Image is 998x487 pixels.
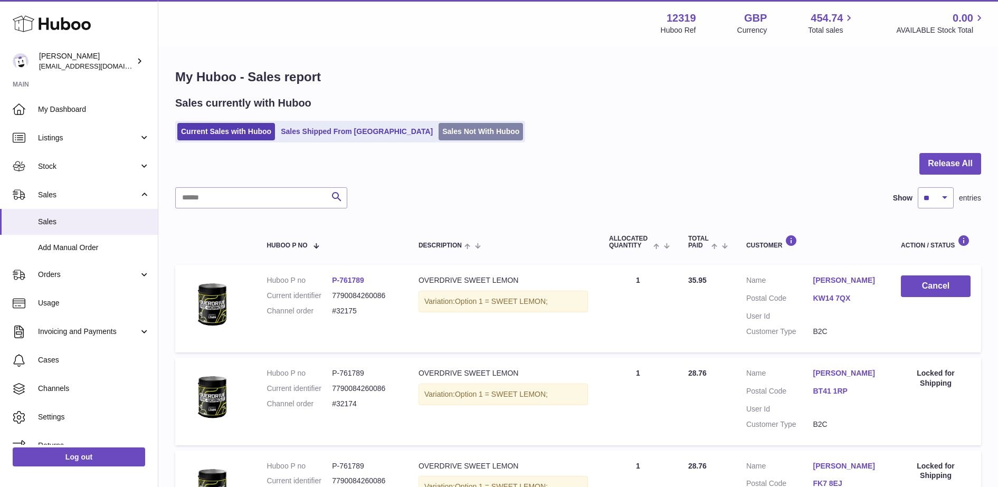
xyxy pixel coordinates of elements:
div: Locked for Shipping [901,461,971,481]
dt: Customer Type [746,327,813,337]
span: Option 1 = SWEET LEMON; [455,390,548,398]
dt: Postal Code [746,293,813,306]
span: Sales [38,217,150,227]
dt: Current identifier [267,384,332,394]
dd: 7790084260086 [332,476,397,486]
dt: Name [746,275,813,288]
dt: Name [746,461,813,474]
a: 454.74 Total sales [808,11,855,35]
a: [PERSON_NAME] [813,368,880,378]
dt: Name [746,368,813,381]
span: Settings [38,412,150,422]
dt: User Id [746,404,813,414]
span: entries [959,193,981,203]
span: Option 1 = SWEET LEMON; [455,297,548,305]
span: Listings [38,133,139,143]
a: 0.00 AVAILABLE Stock Total [896,11,985,35]
div: Huboo Ref [661,25,696,35]
dt: Postal Code [746,386,813,399]
td: 1 [598,358,678,445]
span: Invoicing and Payments [38,327,139,337]
span: Total sales [808,25,855,35]
div: OVERDRIVE SWEET LEMON [419,368,588,378]
strong: GBP [744,11,767,25]
dt: Huboo P no [267,275,332,285]
div: Locked for Shipping [901,368,971,388]
img: 123191735255256.png [186,275,239,333]
dt: Current identifier [267,291,332,301]
dd: #32174 [332,399,397,409]
div: Variation: [419,291,588,312]
span: 28.76 [688,462,707,470]
dt: Huboo P no [267,368,332,378]
dd: 7790084260086 [332,291,397,301]
span: AVAILABLE Stock Total [896,25,985,35]
a: [PERSON_NAME] [813,461,880,471]
dt: Channel order [267,399,332,409]
span: ALLOCATED Quantity [609,235,650,249]
dt: Huboo P no [267,461,332,471]
label: Show [893,193,913,203]
span: Add Manual Order [38,243,150,253]
dt: User Id [746,311,813,321]
span: Huboo P no [267,242,307,249]
span: Orders [38,270,139,280]
span: 454.74 [811,11,843,25]
h2: Sales currently with Huboo [175,96,311,110]
button: Release All [919,153,981,175]
a: Log out [13,447,145,466]
span: 35.95 [688,276,707,284]
span: Usage [38,298,150,308]
a: KW14 7QX [813,293,880,303]
span: Total paid [688,235,709,249]
td: 1 [598,265,678,352]
span: Channels [38,384,150,394]
div: Customer [746,235,880,249]
a: Sales Not With Huboo [439,123,523,140]
dt: Customer Type [746,419,813,429]
dt: Channel order [267,306,332,316]
span: Sales [38,190,139,200]
div: OVERDRIVE SWEET LEMON [419,275,588,285]
span: Description [419,242,462,249]
a: BT41 1RP [813,386,880,396]
strong: 12319 [667,11,696,25]
div: Variation: [419,384,588,405]
span: My Dashboard [38,104,150,114]
a: P-761789 [332,276,364,284]
span: Returns [38,441,150,451]
dd: B2C [813,327,880,337]
a: [PERSON_NAME] [813,275,880,285]
dd: P-761789 [332,368,397,378]
span: [EMAIL_ADDRESS][DOMAIN_NAME] [39,62,155,70]
span: 28.76 [688,369,707,377]
div: OVERDRIVE SWEET LEMON [419,461,588,471]
a: Current Sales with Huboo [177,123,275,140]
dd: B2C [813,419,880,429]
button: Cancel [901,275,971,297]
dd: #32175 [332,306,397,316]
img: internalAdmin-12319@internal.huboo.com [13,53,28,69]
span: Cases [38,355,150,365]
dd: 7790084260086 [332,384,397,394]
dt: Current identifier [267,476,332,486]
div: [PERSON_NAME] [39,51,134,71]
span: Stock [38,161,139,171]
dd: P-761789 [332,461,397,471]
img: 123191735255256.png [186,368,239,426]
a: Sales Shipped From [GEOGRAPHIC_DATA] [277,123,436,140]
span: 0.00 [953,11,973,25]
div: Action / Status [901,235,971,249]
h1: My Huboo - Sales report [175,69,981,85]
div: Currency [737,25,767,35]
